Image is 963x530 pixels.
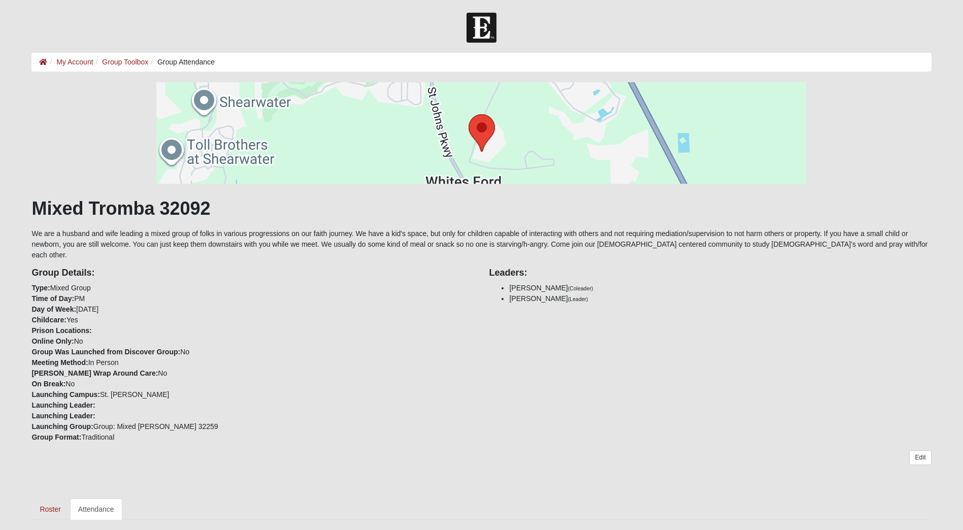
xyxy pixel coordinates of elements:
strong: Group Was Launched from Discover Group: [31,348,180,356]
strong: Type: [31,284,50,292]
small: (Leader) [568,296,588,302]
li: [PERSON_NAME] [509,293,931,304]
strong: [PERSON_NAME] Wrap Around Care: [31,369,158,377]
strong: Group Format: [31,433,81,441]
strong: Meeting Method: [31,358,88,367]
div: We are a husband and wife leading a mixed group of folks in various progressions on our faith jou... [31,82,931,520]
a: Edit [909,450,931,465]
a: My Account [56,58,93,66]
strong: Launching Leader: [31,401,95,409]
small: (Coleader) [568,285,593,291]
a: Attendance [70,499,122,520]
div: Mixed Group PM [DATE] Yes No No In Person No No St. [PERSON_NAME] Group: Mixed [PERSON_NAME] 3225... [24,260,481,443]
h4: Leaders: [489,268,931,279]
strong: Childcare: [31,316,66,324]
strong: Launching Leader: [31,412,95,420]
img: Church of Eleven22 Logo [467,13,496,43]
li: Group Attendance [148,57,215,68]
a: Group Toolbox [102,58,148,66]
h4: Group Details: [31,268,474,279]
strong: Time of Day: [31,294,74,303]
strong: Launching Group: [31,422,93,430]
strong: Day of Week: [31,305,76,313]
strong: Online Only: [31,337,74,345]
strong: On Break: [31,380,65,388]
h1: Mixed Tromba 32092 [31,197,931,219]
strong: Prison Locations: [31,326,91,335]
a: Roster [31,499,69,520]
li: [PERSON_NAME] [509,283,931,293]
strong: Launching Campus: [31,390,100,399]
